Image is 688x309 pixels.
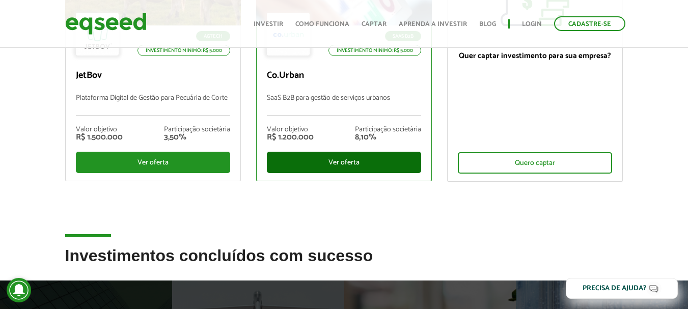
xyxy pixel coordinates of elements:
div: R$ 1.500.000 [76,133,123,142]
a: Blog [479,21,496,27]
p: SaaS B2B para gestão de serviços urbanos [267,94,421,116]
div: 8,10% [355,133,421,142]
div: 3,50% [164,133,230,142]
img: EqSeed [65,10,147,37]
p: Investimento mínimo: R$ 5.000 [137,45,230,56]
div: R$ 1.200.000 [267,133,314,142]
a: Captar [362,21,387,27]
p: Plataforma Digital de Gestão para Pecuária de Corte [76,94,230,116]
div: Valor objetivo [76,126,123,133]
div: Quero captar [458,152,612,174]
div: Ver oferta [76,152,230,173]
p: Quer captar investimento para sua empresa? [458,51,612,61]
div: Participação societária [164,126,230,133]
h2: Investimentos concluídos com sucesso [65,247,623,280]
a: Como funciona [295,21,349,27]
a: Aprenda a investir [399,21,467,27]
p: JetBov [76,70,230,81]
a: Login [522,21,542,27]
p: Co.Urban [267,70,421,81]
p: Investimento mínimo: R$ 5.000 [328,45,421,56]
a: Cadastre-se [554,16,625,31]
div: Participação societária [355,126,421,133]
div: Valor objetivo [267,126,314,133]
div: Ver oferta [267,152,421,173]
a: Investir [254,21,283,27]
